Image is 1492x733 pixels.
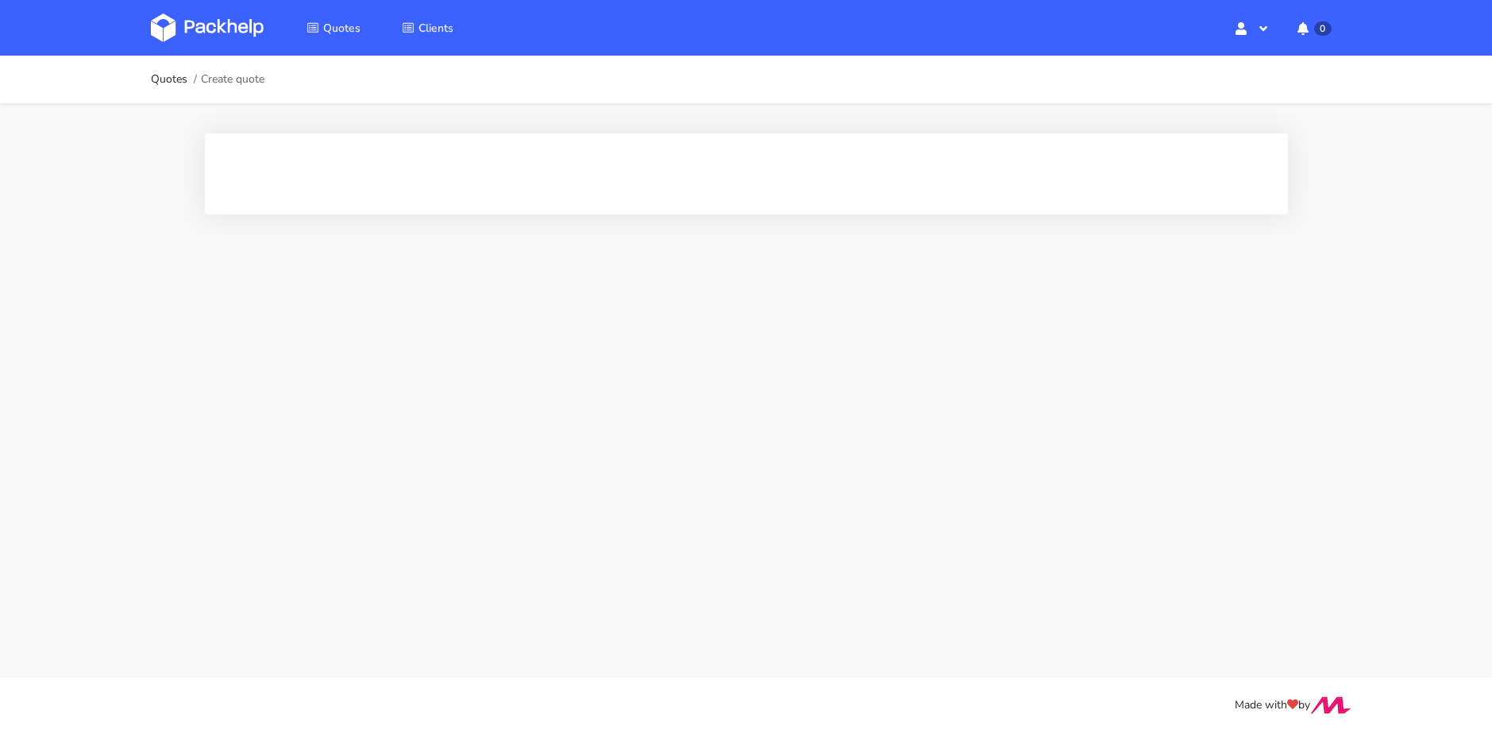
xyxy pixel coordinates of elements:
a: Clients [383,14,472,42]
iframe: Your browser does not support iframes. [224,152,1269,191]
button: 0 [1285,14,1341,42]
a: Quotes [151,73,187,86]
span: Quotes [323,21,360,36]
span: 0 [1314,21,1331,36]
img: Dashboard [151,14,264,42]
span: Create quote [201,73,264,86]
img: Move Closer [1310,696,1351,714]
a: Quotes [287,14,380,42]
span: Clients [418,21,453,36]
div: Made with by [130,696,1363,715]
nav: breadcrumb [151,64,265,95]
